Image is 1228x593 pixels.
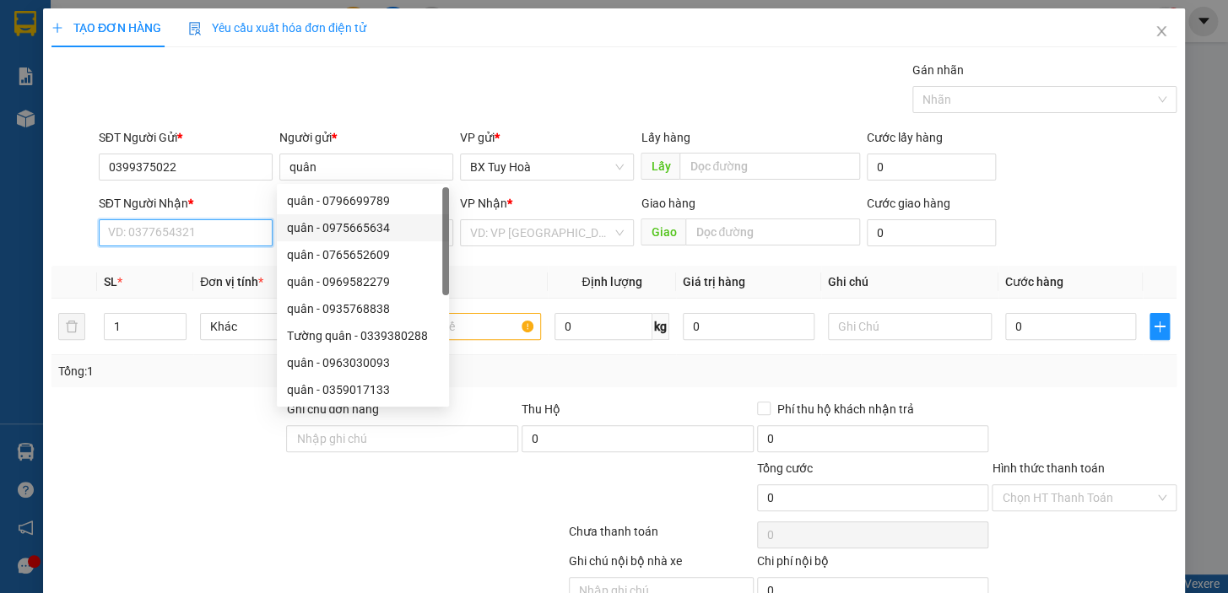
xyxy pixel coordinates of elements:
[287,245,439,264] div: quân - 0765652609
[8,8,245,72] li: Cúc Tùng Limousine
[279,128,453,147] div: Người gửi
[821,266,998,299] th: Ghi chú
[992,461,1104,475] label: Hình thức thanh toán
[567,522,755,552] div: Chưa thanh toán
[58,362,475,380] div: Tổng: 1
[1150,313,1170,340] button: plus
[277,349,449,376] div: quân - 0963030093
[582,275,641,288] span: Định lượng
[683,275,745,288] span: Giá trị hàng
[867,154,996,181] input: Cước lấy hàng
[277,268,449,295] div: quân - 0969582279
[1155,24,1168,38] span: close
[286,425,518,452] input: Ghi chú đơn hàng
[104,275,117,288] span: SL
[867,219,996,246] input: Cước giao hàng
[1138,8,1185,56] button: Close
[58,313,85,340] button: delete
[287,326,439,345] div: Tường quân - 0339380288
[8,113,20,125] span: environment
[641,153,679,180] span: Lấy
[652,313,669,340] span: kg
[757,552,989,577] div: Chi phí nội bộ
[867,197,950,210] label: Cước giao hàng
[679,153,860,180] input: Dọc đường
[51,22,63,34] span: plus
[51,21,161,35] span: TẠO ĐƠN HÀNG
[277,295,449,322] div: quân - 0935768838
[522,402,560,416] span: Thu Hộ
[470,154,624,180] span: BX Tuy Hoà
[377,313,541,340] input: VD: Bàn, Ghế
[641,131,690,144] span: Lấy hàng
[287,299,439,318] div: quân - 0935768838
[200,275,263,288] span: Đơn vị tính
[287,353,439,372] div: quân - 0963030093
[210,314,354,339] span: Khác
[460,128,634,147] div: VP gửi
[1150,320,1169,333] span: plus
[116,91,225,147] li: VP VP [GEOGRAPHIC_DATA] xe Limousine
[286,402,379,416] label: Ghi chú đơn hàng
[287,218,439,237] div: quân - 0975665634
[460,197,507,210] span: VP Nhận
[1005,275,1063,288] span: Cước hàng
[287,380,439,399] div: quân - 0359017133
[188,21,366,35] span: Yêu cầu xuất hóa đơn điện tử
[569,552,754,577] div: Ghi chú nội bộ nhà xe
[277,241,449,268] div: quân - 0765652609
[277,376,449,403] div: quân - 0359017133
[277,322,449,349] div: Tường quân - 0339380288
[287,191,439,210] div: quân - 0796699789
[828,313,992,340] input: Ghi Chú
[641,197,695,210] span: Giao hàng
[867,131,943,144] label: Cước lấy hàng
[277,187,449,214] div: quân - 0796699789
[188,22,202,35] img: icon
[287,272,439,291] div: quân - 0969582279
[757,461,813,475] span: Tổng cước
[912,63,964,77] label: Gán nhãn
[99,128,273,147] div: SĐT Người Gửi
[277,214,449,241] div: quân - 0975665634
[8,91,116,110] li: VP BX Tuy Hoà
[641,218,685,245] span: Giao
[685,218,860,245] input: Dọc đường
[771,400,921,418] span: Phí thu hộ khách nhận trả
[683,313,814,340] input: 0
[99,194,273,213] div: SĐT Người Nhận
